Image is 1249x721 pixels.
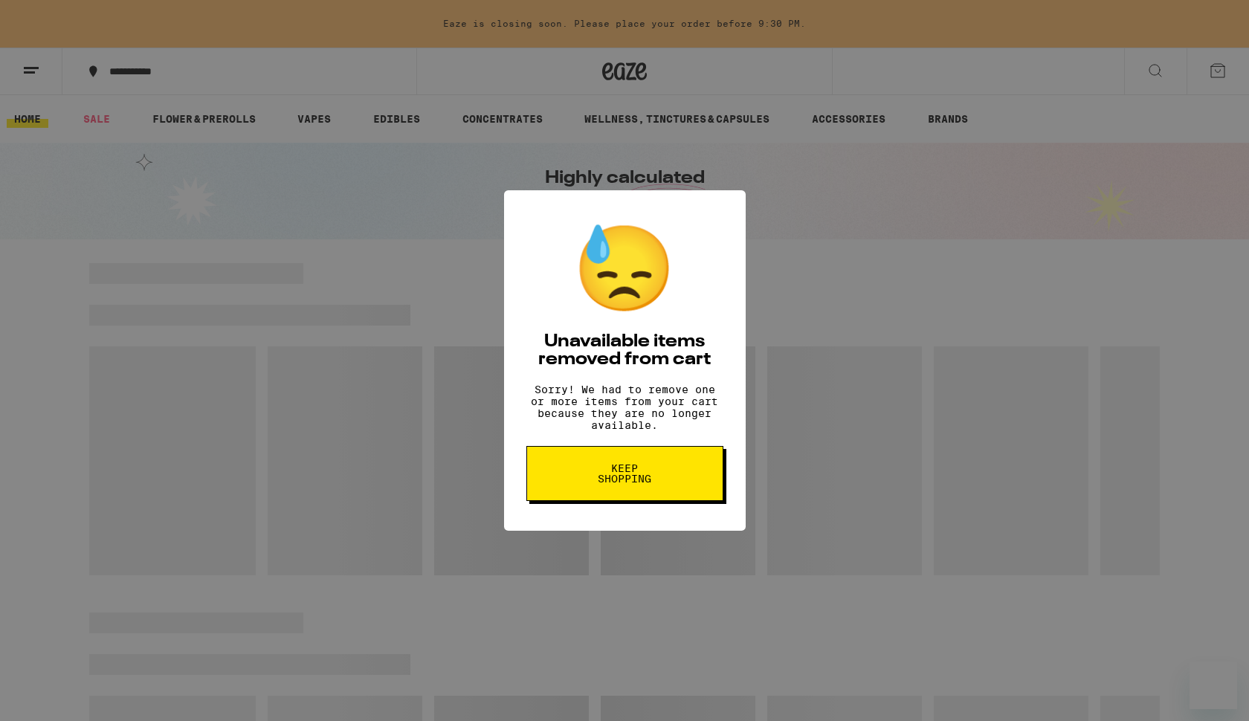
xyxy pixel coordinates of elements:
span: Keep Shopping [587,463,663,484]
h2: Unavailable items removed from cart [526,333,723,369]
button: Keep Shopping [526,446,723,501]
p: Sorry! We had to remove one or more items from your cart because they are no longer available. [526,384,723,431]
iframe: Button to launch messaging window [1190,662,1237,709]
div: 😓 [572,220,677,318]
